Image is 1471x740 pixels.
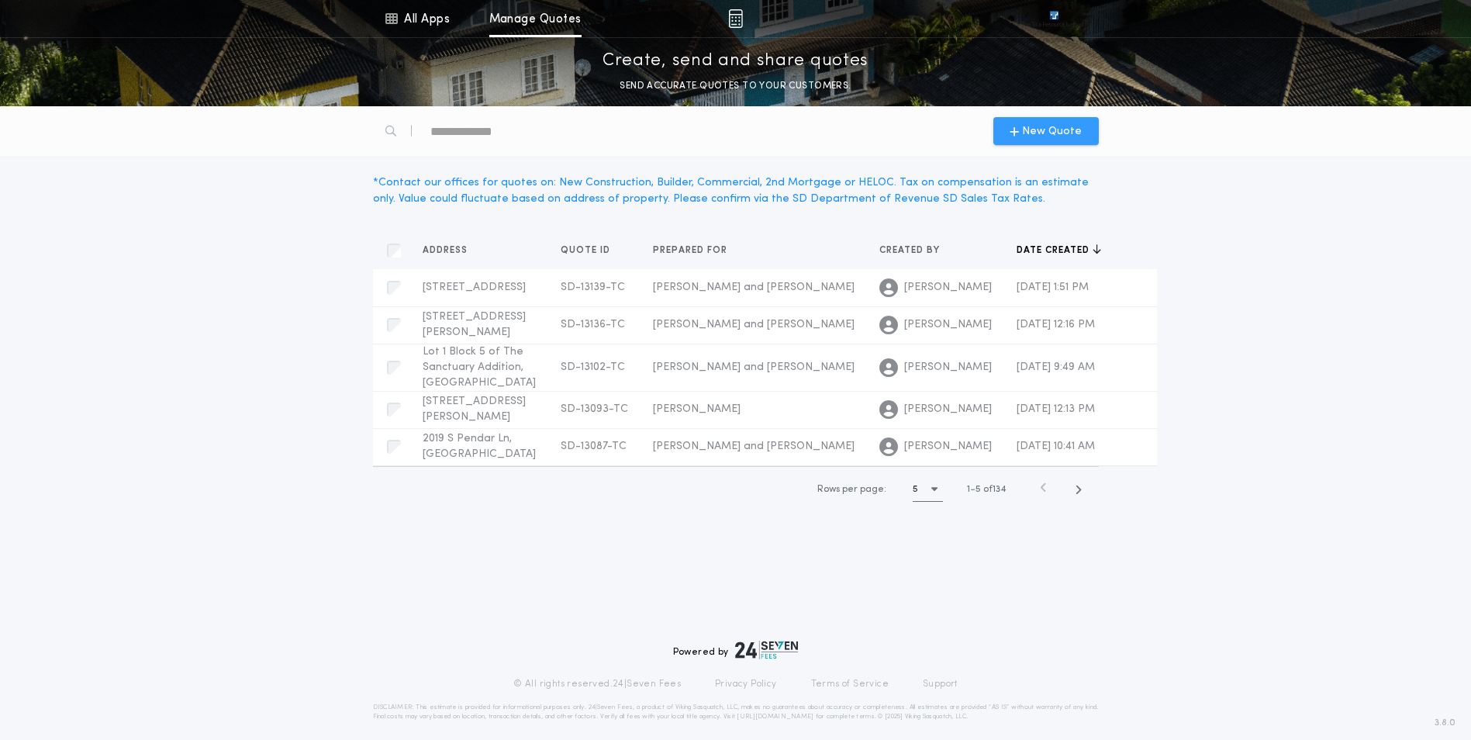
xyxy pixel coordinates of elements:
[423,243,479,258] button: Address
[1017,243,1101,258] button: Date created
[561,361,625,373] span: SD-13102-TC
[653,319,855,330] span: [PERSON_NAME] and [PERSON_NAME]
[653,282,855,293] span: [PERSON_NAME] and [PERSON_NAME]
[913,482,918,497] h1: 5
[715,678,777,690] a: Privacy Policy
[983,482,1006,496] span: of 134
[1017,403,1095,415] span: [DATE] 12:13 PM
[653,441,855,452] span: [PERSON_NAME] and [PERSON_NAME]
[653,244,730,257] span: Prepared for
[1017,361,1095,373] span: [DATE] 9:49 AM
[1021,11,1086,26] img: vs-icon
[423,346,536,389] span: Lot 1 Block 5 of The Sanctuary Addition, [GEOGRAPHIC_DATA]
[603,49,868,74] p: Create, send and share quotes
[1017,244,1093,257] span: Date created
[1435,716,1455,730] span: 3.8.0
[423,396,526,423] span: [STREET_ADDRESS][PERSON_NAME]
[811,678,889,690] a: Terms of Service
[1022,123,1082,140] span: New Quote
[423,282,526,293] span: [STREET_ADDRESS]
[737,714,813,720] a: [URL][DOMAIN_NAME]
[879,243,951,258] button: Created by
[904,360,992,375] span: [PERSON_NAME]
[904,317,992,333] span: [PERSON_NAME]
[653,361,855,373] span: [PERSON_NAME] and [PERSON_NAME]
[879,244,943,257] span: Created by
[373,175,1099,207] div: * Contact our offices for quotes on: New Construction, Builder, Commercial, 2nd Mortgage or HELOC...
[993,117,1099,145] button: New Quote
[653,403,741,415] span: [PERSON_NAME]
[967,485,970,494] span: 1
[561,244,613,257] span: Quote ID
[561,243,622,258] button: Quote ID
[923,678,958,690] a: Support
[423,244,471,257] span: Address
[561,282,625,293] span: SD-13139-TC
[1017,282,1089,293] span: [DATE] 1:51 PM
[513,678,681,690] p: © All rights reserved. 24|Seven Fees
[561,319,625,330] span: SD-13136-TC
[904,280,992,296] span: [PERSON_NAME]
[1017,441,1095,452] span: [DATE] 10:41 AM
[817,485,886,494] span: Rows per page:
[975,485,981,494] span: 5
[561,403,628,415] span: SD-13093-TC
[913,477,943,502] button: 5
[423,433,536,460] span: 2019 S Pendar Ln, [GEOGRAPHIC_DATA]
[673,641,799,659] div: Powered by
[561,441,627,452] span: SD-13087-TC
[1017,319,1095,330] span: [DATE] 12:16 PM
[904,439,992,455] span: [PERSON_NAME]
[620,78,851,94] p: SEND ACCURATE QUOTES TO YOUR CUSTOMERS.
[735,641,799,659] img: logo
[423,311,526,338] span: [STREET_ADDRESS][PERSON_NAME]
[373,703,1099,721] p: DISCLAIMER: This estimate is provided for informational purposes only. 24|Seven Fees, a product o...
[728,9,743,28] img: img
[904,402,992,417] span: [PERSON_NAME]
